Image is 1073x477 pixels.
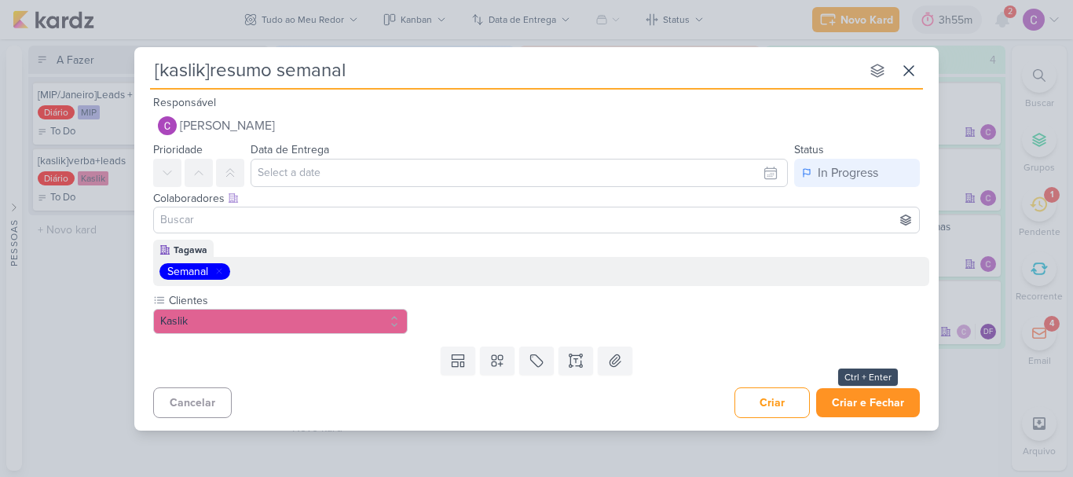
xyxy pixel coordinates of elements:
[153,112,920,140] button: [PERSON_NAME]
[816,388,920,417] button: Criar e Fechar
[150,57,860,85] input: Kard Sem Título
[838,369,898,386] div: Ctrl + Enter
[818,163,878,182] div: In Progress
[794,143,824,156] label: Status
[153,387,232,418] button: Cancelar
[251,143,329,156] label: Data de Entrega
[153,143,203,156] label: Prioridade
[167,292,408,309] label: Clientes
[167,263,208,280] div: Semanal
[153,96,216,109] label: Responsável
[174,243,207,257] div: Tagawa
[158,116,177,135] img: Carlos Lima
[180,116,275,135] span: [PERSON_NAME]
[153,190,920,207] div: Colaboradores
[251,159,788,187] input: Select a date
[734,387,810,418] button: Criar
[153,309,408,334] button: Kaslik
[794,159,920,187] button: In Progress
[157,211,916,229] input: Buscar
